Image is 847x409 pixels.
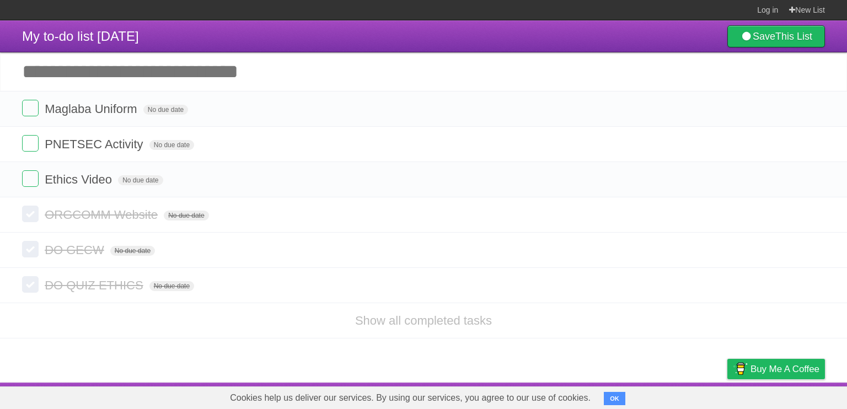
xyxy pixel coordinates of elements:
label: Done [22,276,39,293]
span: DO GECW [45,243,107,257]
a: Privacy [713,385,742,406]
a: Buy me a coffee [727,359,825,379]
a: SaveThis List [727,25,825,47]
img: Buy me a coffee [733,359,748,378]
a: Show all completed tasks [355,314,492,327]
a: Developers [617,385,662,406]
label: Done [22,241,39,257]
span: ORGCOMM Website [45,208,160,222]
a: Suggest a feature [755,385,825,406]
label: Done [22,206,39,222]
a: About [581,385,604,406]
span: Maglaba Uniform [45,102,140,116]
label: Done [22,170,39,187]
span: PNETSEC Activity [45,137,146,151]
button: OK [604,392,625,405]
span: No due date [110,246,155,256]
span: No due date [164,211,208,220]
span: No due date [149,140,194,150]
span: No due date [118,175,163,185]
span: Buy me a coffee [750,359,819,379]
label: Done [22,135,39,152]
span: DO QUIZ ETHICS [45,278,146,292]
b: This List [775,31,812,42]
span: Cookies help us deliver our services. By using our services, you agree to our use of cookies. [219,387,602,409]
a: Terms [676,385,700,406]
span: No due date [149,281,194,291]
span: No due date [143,105,188,115]
label: Done [22,100,39,116]
span: My to-do list [DATE] [22,29,139,44]
span: Ethics Video [45,173,115,186]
